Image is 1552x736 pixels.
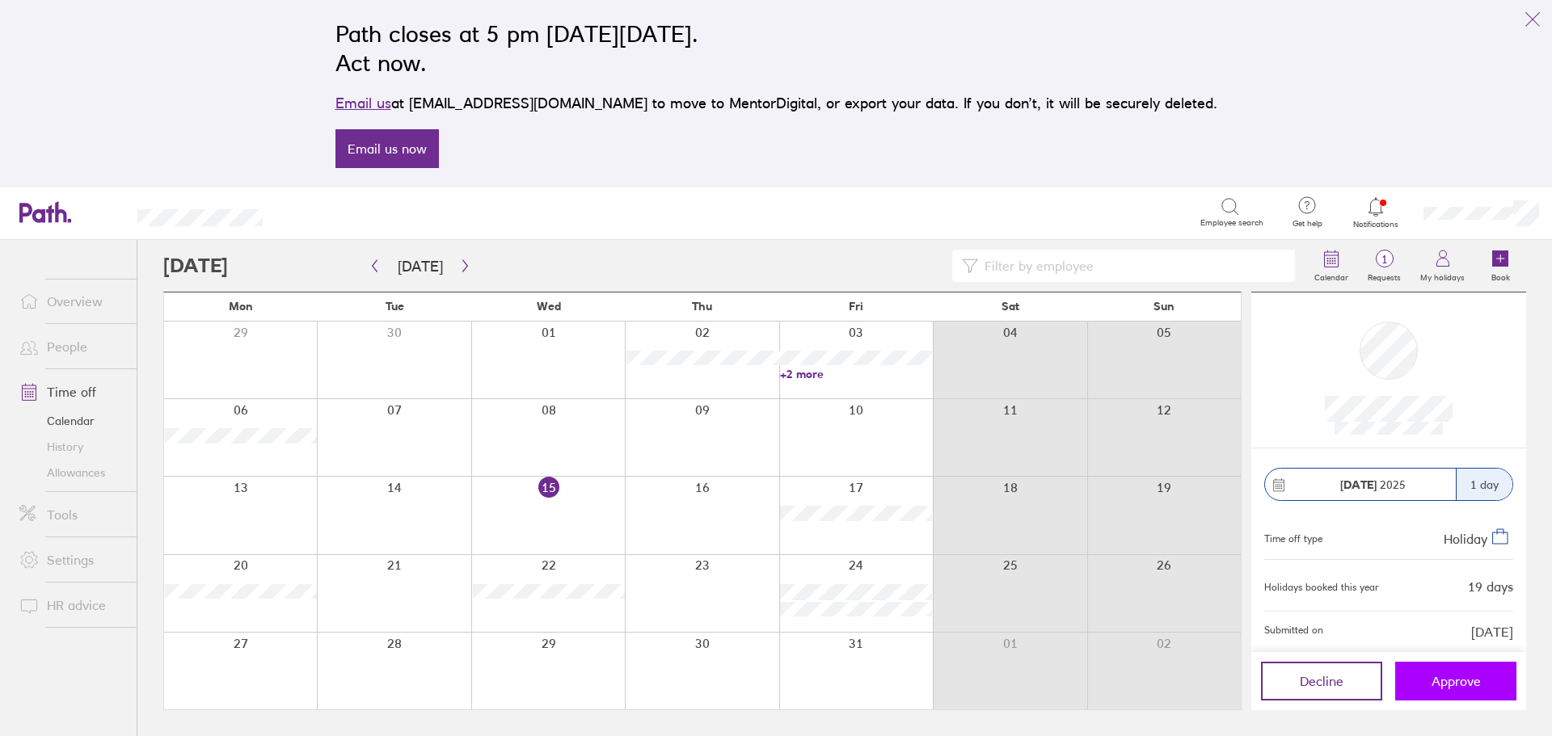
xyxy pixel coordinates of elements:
[1358,253,1411,266] span: 1
[978,250,1285,281] input: Filter by employee
[6,498,137,531] a: Tools
[1468,579,1513,594] div: 19 days
[1264,582,1379,593] div: Holidays booked this year
[1456,469,1512,500] div: 1 day
[1411,240,1474,292] a: My holidays
[1153,300,1175,313] span: Sun
[386,300,404,313] span: Tue
[385,253,456,280] button: [DATE]
[229,300,253,313] span: Mon
[1358,240,1411,292] a: 1Requests
[335,129,439,168] a: Email us now
[1444,531,1487,547] span: Holiday
[1350,196,1402,229] a: Notifications
[1482,268,1520,283] label: Book
[306,204,348,219] div: Search
[6,589,137,621] a: HR advice
[849,300,863,313] span: Fri
[1471,625,1513,639] span: [DATE]
[1261,662,1382,700] button: Decline
[692,300,712,313] span: Thu
[6,330,137,363] a: People
[6,460,137,486] a: Allowances
[1305,240,1358,292] a: Calendar
[1340,478,1406,491] span: 2025
[335,92,1217,115] p: at [EMAIL_ADDRESS][DOMAIN_NAME] to move to MentorDigital, or export your data. If you don’t, it w...
[780,367,932,381] a: +2 more
[1281,219,1334,229] span: Get help
[1395,662,1516,700] button: Approve
[6,544,137,576] a: Settings
[6,408,137,434] a: Calendar
[1350,220,1402,229] span: Notifications
[1411,268,1474,283] label: My holidays
[335,19,1217,78] h2: Path closes at 5 pm [DATE][DATE]. Act now.
[6,434,137,460] a: History
[1358,268,1411,283] label: Requests
[1474,240,1526,292] a: Book
[6,376,137,408] a: Time off
[537,300,561,313] span: Wed
[1340,477,1377,492] strong: [DATE]
[335,95,391,111] a: Email us
[1432,674,1481,688] span: Approve
[1300,674,1343,688] span: Decline
[6,285,137,318] a: Overview
[1264,527,1322,546] div: Time off type
[1200,218,1263,228] span: Employee search
[1305,268,1358,283] label: Calendar
[1002,300,1019,313] span: Sat
[1264,625,1323,639] span: Submitted on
